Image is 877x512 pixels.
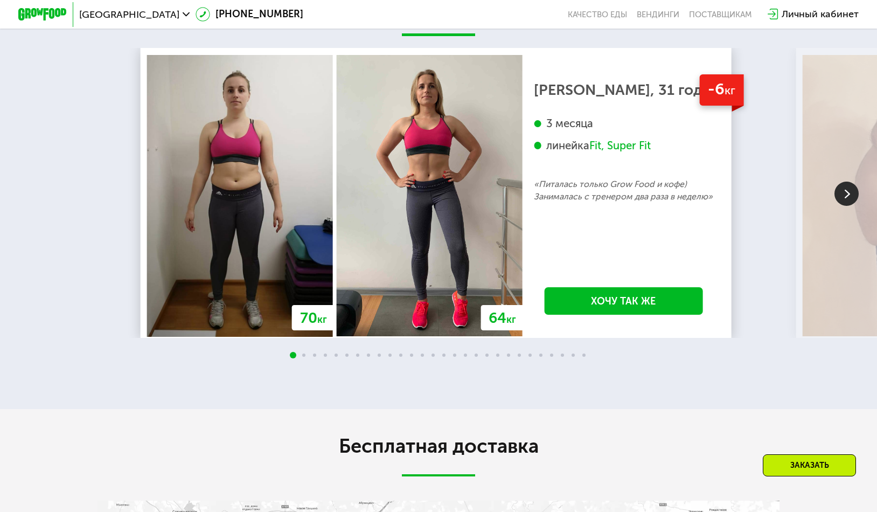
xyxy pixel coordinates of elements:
div: поставщикам [689,10,752,19]
div: -6 [699,74,744,106]
a: Хочу так же [544,287,702,315]
a: Качество еды [568,10,627,19]
span: кг [506,314,516,326]
span: кг [725,84,735,98]
div: Заказать [763,454,856,476]
div: Личный кабинет [782,7,859,22]
div: [PERSON_NAME], 31 год [534,84,713,96]
div: 64 [481,305,524,330]
div: 70 [292,305,335,330]
a: [PHONE_NUMBER] [196,7,303,22]
p: «Питалась только Grow Food и кофе) Занималась с тренером два раза в неделю» [534,178,713,203]
div: линейка [534,139,713,153]
div: Fit, Super Fit [589,139,651,153]
img: Slide right [834,182,859,206]
span: кг [317,314,327,326]
div: 3 месяца [534,116,713,130]
a: Вендинги [637,10,679,19]
h2: Бесплатная доставка [98,434,779,458]
span: [GEOGRAPHIC_DATA] [79,10,179,19]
